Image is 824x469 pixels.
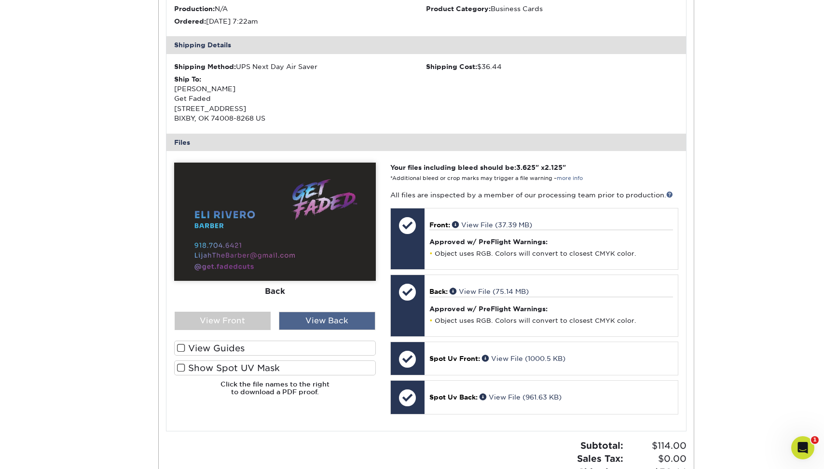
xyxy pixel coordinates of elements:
strong: Shipping Method: [174,63,236,70]
small: *Additional bleed or crop marks may trigger a file warning – [390,175,583,181]
li: Object uses RGB. Colors will convert to closest CMYK color. [429,317,673,325]
p: All files are inspected by a member of our processing team prior to production. [390,190,678,200]
strong: Sales Tax: [577,453,623,464]
strong: Ship To: [174,75,201,83]
span: Back: [429,288,448,295]
span: 3.625 [516,164,536,171]
h6: Click the file names to the right to download a PDF proof. [174,380,376,404]
strong: Subtotal: [580,440,623,451]
a: View File (75.14 MB) [450,288,529,295]
strong: Your files including bleed should be: " x " [390,164,566,171]
iframe: Intercom live chat [791,436,814,459]
div: [PERSON_NAME] Get Faded [STREET_ADDRESS] BIXBY, OK 74008-8268 US [174,74,426,124]
a: more info [557,175,583,181]
li: N/A [174,4,426,14]
span: 1 [811,436,819,444]
strong: Product Category: [426,5,491,13]
h4: Approved w/ PreFlight Warnings: [429,305,673,313]
div: Back [174,281,376,302]
a: View File (37.39 MB) [452,221,532,229]
span: Spot Uv Front: [429,355,480,362]
div: View Back [279,312,375,330]
div: View Front [175,312,271,330]
a: View File (1000.5 KB) [482,355,565,362]
strong: Shipping Cost: [426,63,477,70]
div: $36.44 [426,62,678,71]
li: Object uses RGB. Colors will convert to closest CMYK color. [429,249,673,258]
label: View Guides [174,341,376,356]
span: 2.125 [545,164,563,171]
a: View File (961.63 KB) [480,393,562,401]
li: Business Cards [426,4,678,14]
strong: Ordered: [174,17,206,25]
label: Show Spot UV Mask [174,360,376,375]
div: Shipping Details [166,36,687,54]
span: Front: [429,221,450,229]
div: UPS Next Day Air Saver [174,62,426,71]
li: [DATE] 7:22am [174,16,426,26]
strong: Production: [174,5,215,13]
span: $114.00 [626,439,687,453]
span: $0.00 [626,452,687,466]
span: Spot Uv Back: [429,393,478,401]
div: Files [166,134,687,151]
h4: Approved w/ PreFlight Warnings: [429,238,673,246]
